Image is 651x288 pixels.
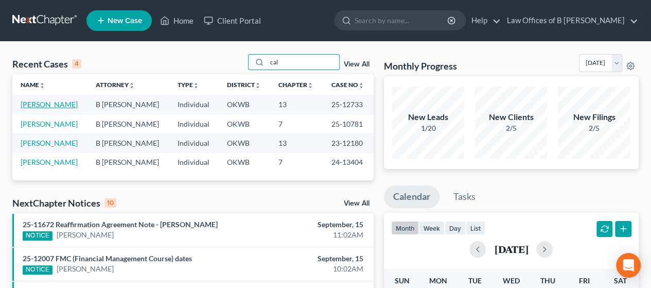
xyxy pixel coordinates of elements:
td: OKWB [219,114,270,133]
a: View All [344,200,370,207]
td: OKWB [219,95,270,114]
a: [PERSON_NAME] [21,100,78,109]
td: 13 [270,95,323,114]
input: Search by name... [355,11,449,30]
div: NOTICE [23,231,52,241]
div: 2/5 [475,123,547,133]
a: Help [466,11,501,30]
button: day [445,221,466,235]
a: Home [155,11,199,30]
a: Tasks [444,185,485,208]
td: OKWB [219,133,270,153]
a: [PERSON_NAME] [21,158,78,166]
div: New Leads [392,111,464,123]
a: Case Nounfold_more [331,81,364,89]
a: [PERSON_NAME] [57,264,114,274]
td: Individual [169,95,219,114]
span: New Case [108,17,142,25]
div: NextChapter Notices [12,197,116,209]
td: 23-12180 [323,133,373,153]
td: 13 [270,133,323,153]
div: 1/20 [392,123,464,133]
div: Recent Cases [12,58,81,70]
span: Sun [394,276,409,285]
td: 25-12733 [323,95,373,114]
button: list [466,221,485,235]
button: month [391,221,419,235]
a: Chapterunfold_more [278,81,313,89]
a: Attorneyunfold_more [96,81,135,89]
div: 11:02AM [256,230,363,240]
div: 10:02AM [256,264,363,274]
td: B [PERSON_NAME] [87,114,169,133]
a: Typeunfold_more [178,81,199,89]
div: 4 [72,59,81,69]
div: 2/5 [558,123,630,133]
button: week [419,221,445,235]
div: 10 [104,198,116,208]
td: B [PERSON_NAME] [87,153,169,172]
a: [PERSON_NAME] [21,139,78,147]
a: Districtunfold_more [227,81,261,89]
i: unfold_more [307,82,313,89]
i: unfold_more [39,82,45,89]
td: 7 [270,153,323,172]
a: [PERSON_NAME] [57,230,114,240]
a: Calendar [384,185,439,208]
span: Tue [468,276,481,285]
i: unfold_more [255,82,261,89]
td: 24-13404 [323,153,373,172]
td: OKWB [219,153,270,172]
div: September, 15 [256,219,363,230]
td: B [PERSON_NAME] [87,133,169,153]
td: Individual [169,133,219,153]
a: View All [344,61,370,68]
h3: Monthly Progress [384,60,457,72]
a: Nameunfold_more [21,81,45,89]
td: Individual [169,153,219,172]
i: unfold_more [358,82,364,89]
div: New Filings [558,111,630,123]
td: 7 [270,114,323,133]
div: September, 15 [256,253,363,264]
div: New Clients [475,111,547,123]
a: Client Portal [199,11,266,30]
a: 25-12007 FMC (Financial Management Course) dates [23,254,192,263]
input: Search by name... [267,55,339,70]
span: Sat [614,276,627,285]
td: B [PERSON_NAME] [87,95,169,114]
span: Wed [503,276,520,285]
div: Open Intercom Messenger [616,253,641,278]
td: 25-10781 [323,114,373,133]
span: Thu [540,276,555,285]
i: unfold_more [193,82,199,89]
span: Mon [429,276,447,285]
a: Law Offices of B [PERSON_NAME] [502,11,638,30]
a: [PERSON_NAME] [21,120,78,128]
span: Fri [578,276,589,285]
td: Individual [169,114,219,133]
a: 25-11672 Reaffirmation Agreement Note - [PERSON_NAME] [23,220,218,229]
h2: [DATE] [494,244,528,255]
div: NOTICE [23,265,52,275]
i: unfold_more [129,82,135,89]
